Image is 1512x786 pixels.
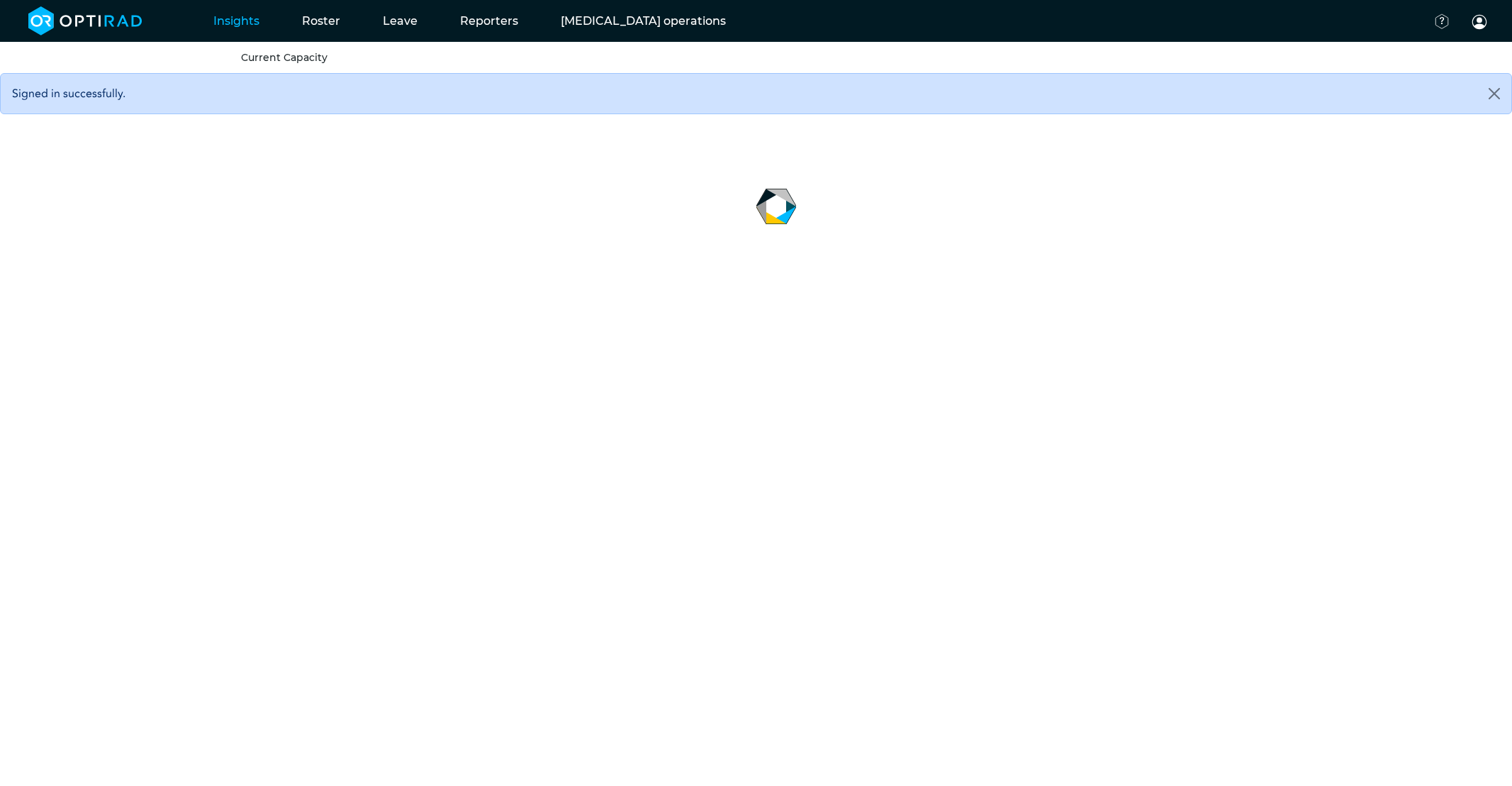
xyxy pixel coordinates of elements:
button: Close [1477,74,1511,114]
a: Current Capacity [241,51,327,64]
img: brand-opti-rad-logos-blue-and-white-d2f68631ba2948856bd03f2d395fb146ddc8fb01b4b6e9315ea85fa773367... [28,6,142,35]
